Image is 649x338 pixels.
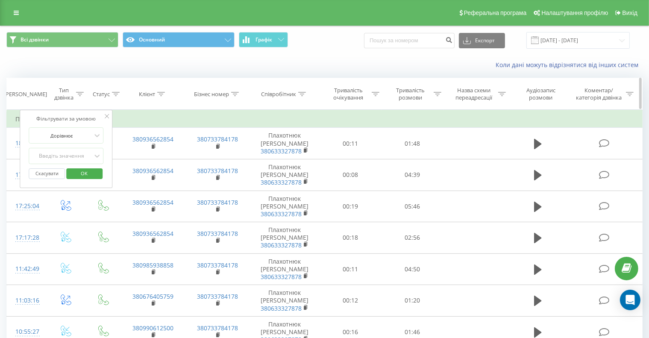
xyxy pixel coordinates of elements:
[15,292,38,309] div: 11:03:16
[382,253,443,285] td: 04:50
[250,159,320,191] td: Плахотнюк [PERSON_NAME]
[15,198,38,215] div: 17:25:04
[464,9,527,16] span: Реферальна програма
[197,198,238,206] a: 380733784178
[496,61,643,69] a: Коли дані можуть відрізнятися вiд інших систем
[66,168,103,179] button: OK
[327,87,370,101] div: Тривалість очікування
[6,32,118,47] button: Всі дзвінки
[132,229,173,238] a: 380936562854
[382,128,443,159] td: 01:48
[320,159,382,191] td: 00:08
[250,253,320,285] td: Плахотнюк [PERSON_NAME]
[197,229,238,238] a: 380733784178
[197,135,238,143] a: 380733784178
[15,261,38,277] div: 11:42:49
[93,91,110,98] div: Статус
[320,191,382,222] td: 00:19
[132,261,173,269] a: 380985938858
[382,285,443,317] td: 01:20
[516,87,566,101] div: Аудіозапис розмови
[574,87,624,101] div: Коментар/категорія дзвінка
[250,128,320,159] td: Плахотнюк [PERSON_NAME]
[132,198,173,206] a: 380936562854
[21,36,49,43] span: Всі дзвінки
[29,115,104,123] div: Фільтрувати за умовою
[197,324,238,332] a: 380733784178
[382,191,443,222] td: 05:46
[261,210,302,218] a: 380633327878
[132,167,173,175] a: 380936562854
[197,167,238,175] a: 380733784178
[261,147,302,155] a: 380633327878
[389,87,432,101] div: Тривалість розмови
[197,292,238,300] a: 380733784178
[320,253,382,285] td: 00:11
[132,135,173,143] a: 380936562854
[255,37,272,43] span: Графік
[261,241,302,249] a: 380633327878
[239,32,288,47] button: Графік
[250,285,320,317] td: Плахотнюк [PERSON_NAME]
[620,290,640,310] div: Open Intercom Messenger
[4,91,47,98] div: [PERSON_NAME]
[15,229,38,246] div: 17:17:28
[364,33,455,48] input: Пошук за номером
[451,87,496,101] div: Назва схеми переадресації
[15,167,38,183] div: 17:51:11
[261,304,302,312] a: 380633327878
[132,324,173,332] a: 380990612500
[382,159,443,191] td: 04:39
[15,135,38,152] div: 18:07:59
[382,222,443,254] td: 02:56
[261,273,302,281] a: 380633327878
[29,168,65,179] button: Скасувати
[250,191,320,222] td: Плахотнюк [PERSON_NAME]
[261,178,302,186] a: 380633327878
[250,222,320,254] td: Плахотнюк [PERSON_NAME]
[320,128,382,159] td: 00:11
[123,32,235,47] button: Основний
[261,91,296,98] div: Співробітник
[132,292,173,300] a: 380676405759
[7,111,643,128] td: П’ятниця, 12 Вересня 2025
[623,9,637,16] span: Вихід
[139,91,155,98] div: Клієнт
[320,285,382,317] td: 00:12
[541,9,608,16] span: Налаштування профілю
[31,153,92,159] div: Введіть значення
[72,167,96,180] span: OK
[459,33,505,48] button: Експорт
[194,91,229,98] div: Бізнес номер
[320,222,382,254] td: 00:18
[54,87,74,101] div: Тип дзвінка
[197,261,238,269] a: 380733784178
